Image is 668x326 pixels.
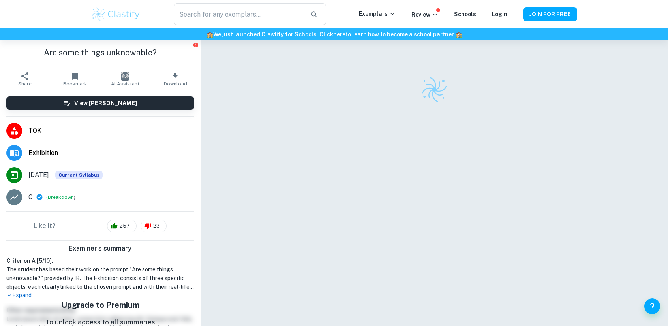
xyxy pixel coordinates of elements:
p: C [28,192,33,202]
span: [DATE] [28,170,49,180]
div: This exemplar is based on the current syllabus. Feel free to refer to it for inspiration/ideas wh... [55,171,103,179]
h6: Examiner's summary [3,244,197,253]
a: here [333,31,345,38]
button: JOIN FOR FREE [523,7,577,21]
button: Bookmark [50,68,100,90]
span: 257 [115,222,134,230]
button: Breakdown [48,194,74,201]
span: Bookmark [63,81,87,87]
span: 🏫 [455,31,462,38]
img: Clastify logo [420,76,448,104]
button: Report issue [193,42,199,48]
img: Clastify logo [91,6,141,22]
button: Help and Feedback [644,298,660,314]
h6: Like it? [34,221,56,231]
span: Share [18,81,32,87]
h1: Are some things unknowable? [6,47,194,58]
span: 🏫 [206,31,213,38]
a: Schools [454,11,476,17]
span: TOK [28,126,194,136]
button: AI Assistant [100,68,150,90]
span: Current Syllabus [55,171,103,179]
input: Search for any exemplars... [174,3,304,25]
a: Login [492,11,507,17]
div: 257 [107,220,137,232]
div: 23 [141,220,167,232]
img: AI Assistant [121,72,129,81]
span: ( ) [46,194,75,201]
h6: View [PERSON_NAME] [74,99,137,107]
p: Review [411,10,438,19]
h6: Criterion A [ 5 / 10 ]: [6,256,194,265]
h6: We just launched Clastify for Schools. Click to learn how to become a school partner. [2,30,666,39]
span: Download [164,81,187,87]
span: AI Assistant [111,81,139,87]
button: View [PERSON_NAME] [6,96,194,110]
span: 23 [149,222,164,230]
button: Download [150,68,201,90]
p: Exemplars [359,9,396,18]
p: Expand [6,291,194,300]
h5: Upgrade to Premium [45,299,155,311]
span: Exhibition [28,148,194,158]
h1: The student has based their work on the prompt "Are some things unknowable?" provided by IB. The ... [6,265,194,291]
